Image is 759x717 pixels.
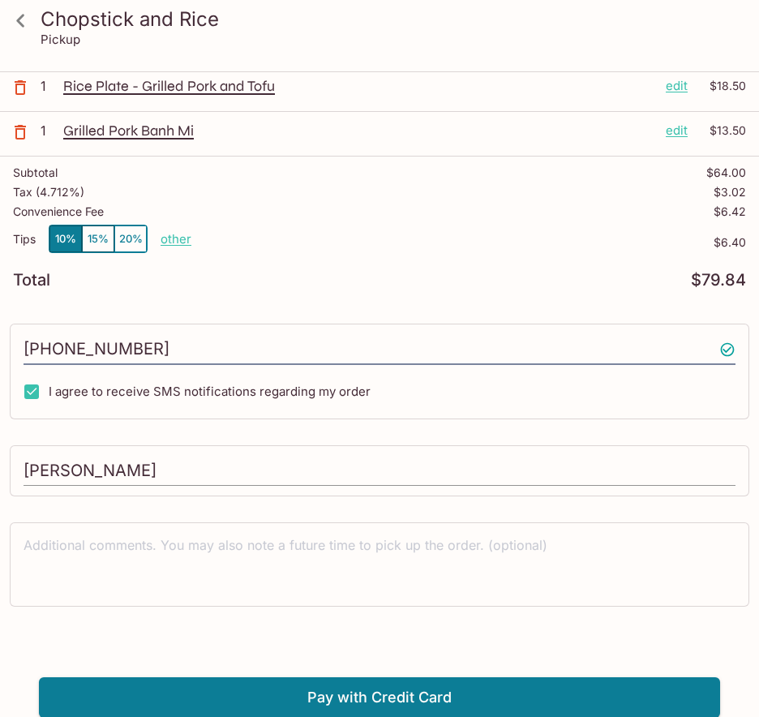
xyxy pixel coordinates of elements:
p: 1 [41,122,57,140]
p: 1 [41,77,57,95]
button: 15% [82,225,114,252]
p: edit [666,77,688,95]
p: $6.40 [191,236,746,249]
p: Grilled Pork Banh Mi [63,122,653,140]
p: Convenience Fee [13,205,104,218]
p: $64.00 [706,166,746,179]
input: Enter first and last name [24,456,735,487]
button: 10% [49,225,82,252]
p: Rice Plate - Grilled Pork and Tofu [63,77,653,95]
button: 20% [114,225,147,252]
button: other [161,231,191,247]
p: $13.50 [697,122,746,140]
p: $6.42 [714,205,746,218]
p: Total [13,273,50,288]
p: Pickup [41,32,80,47]
p: $3.02 [714,186,746,199]
h3: Chopstick and Rice [41,6,746,32]
p: edit [666,122,688,140]
p: $18.50 [697,77,746,95]
input: Enter phone number [24,334,735,365]
p: Tax ( 4.712% ) [13,186,84,199]
p: $79.84 [691,273,746,288]
span: I agree to receive SMS notifications regarding my order [49,384,371,399]
iframe: Secure payment button frame [39,633,720,671]
p: Tips [13,233,36,246]
p: Subtotal [13,166,58,179]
